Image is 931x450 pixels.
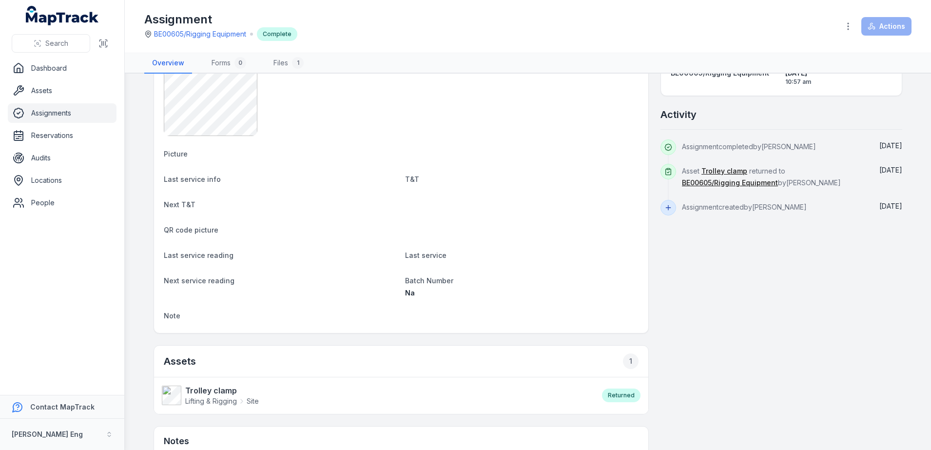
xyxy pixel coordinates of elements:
[204,53,254,74] a: Forms0
[164,276,234,285] span: Next service reading
[144,12,297,27] h1: Assignment
[185,396,237,406] span: Lifting & Rigging
[185,385,259,396] strong: Trolley clamp
[266,53,311,74] a: Files1
[164,312,180,320] span: Note
[154,29,246,39] a: BE00605/Rigging Equipment
[144,53,192,74] a: Overview
[682,142,816,151] span: Assignment completed by [PERSON_NAME]
[701,166,747,176] a: Trolley clamp
[12,34,90,53] button: Search
[8,171,116,190] a: Locations
[8,193,116,213] a: People
[879,166,902,174] span: [DATE]
[623,353,639,369] div: 1
[879,202,902,210] time: 21/08/2025, 10:57:00 am
[164,251,233,259] span: Last service reading
[162,385,592,406] a: Trolley clampLifting & RiggingSite
[8,81,116,100] a: Assets
[660,108,697,121] h2: Activity
[879,141,902,150] span: [DATE]
[292,57,304,69] div: 1
[8,126,116,145] a: Reservations
[164,150,188,158] span: Picture
[682,167,841,187] span: Asset returned to by [PERSON_NAME]
[682,203,807,211] span: Assignment created by [PERSON_NAME]
[785,78,892,86] span: 10:57 am
[405,289,415,297] span: Na
[879,202,902,210] span: [DATE]
[234,57,246,69] div: 0
[164,226,218,234] span: QR code picture
[785,68,892,86] time: 21/08/2025, 10:57:00 am
[164,200,195,209] span: Next T&T
[8,148,116,168] a: Audits
[45,39,68,48] span: Search
[405,175,419,183] span: T&T
[164,353,639,369] h2: Assets
[405,251,446,259] span: Last service
[682,178,778,188] a: BE00605/Rigging Equipment
[879,166,902,174] time: 25/08/2025, 9:42:30 am
[30,403,95,411] strong: Contact MapTrack
[257,27,297,41] div: Complete
[247,396,259,406] span: Site
[879,141,902,150] time: 25/08/2025, 9:42:30 am
[164,175,221,183] span: Last service info
[164,434,189,448] h3: Notes
[26,6,99,25] a: MapTrack
[405,276,453,285] span: Batch Number
[12,430,83,438] strong: [PERSON_NAME] Eng
[602,389,640,402] div: Returned
[8,103,116,123] a: Assignments
[8,59,116,78] a: Dashboard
